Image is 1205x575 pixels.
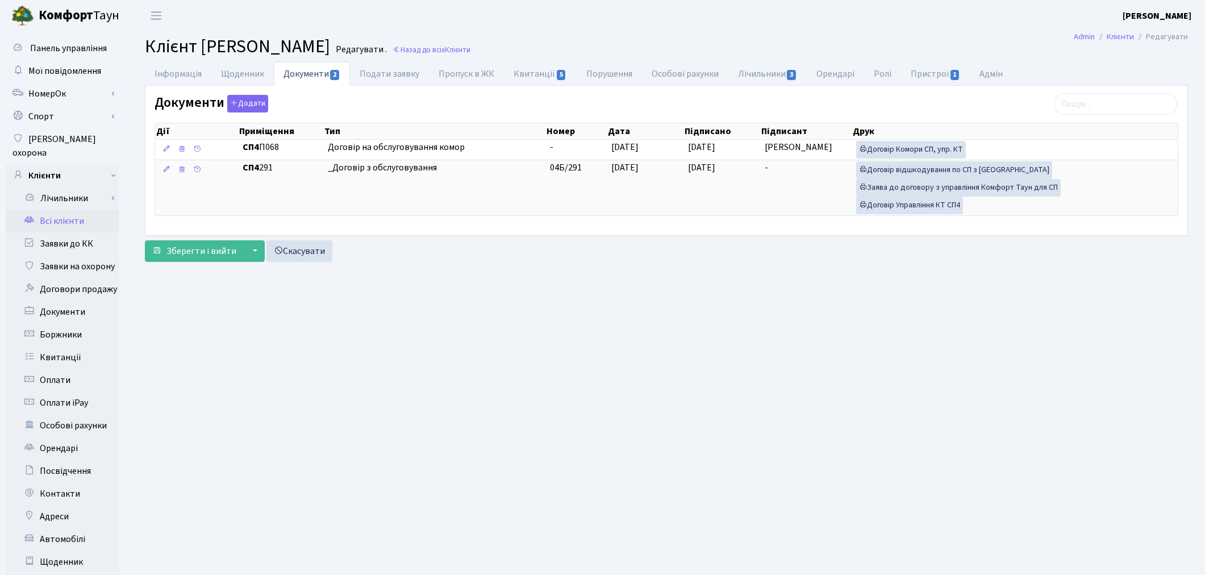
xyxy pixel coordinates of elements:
a: Заявки на охорону [6,255,119,278]
span: - [550,141,553,153]
a: Боржники [6,323,119,346]
a: Договір відшкодування по СП з [GEOGRAPHIC_DATA] [856,161,1052,179]
a: [PERSON_NAME] [1123,9,1191,23]
th: Дата [607,123,683,139]
span: Клієнти [445,44,470,55]
button: Документи [227,95,268,113]
a: Контакти [6,482,119,505]
a: Договір Комори СП, упр. КТ [856,141,966,159]
span: 3 [787,70,796,80]
a: Документи [6,301,119,323]
a: Спорт [6,105,119,128]
a: Мої повідомлення [6,60,119,82]
a: НомерОк [6,82,119,105]
input: Пошук... [1054,93,1177,115]
span: Договір на обслуговування комор [328,141,541,154]
a: Договори продажу [6,278,119,301]
th: Номер [545,123,607,139]
a: Назад до всіхКлієнти [393,44,470,55]
span: 2 [330,70,339,80]
a: Договір Управління КТ СП4 [856,197,963,214]
a: Порушення [577,62,642,86]
a: Посвідчення [6,460,119,482]
span: Панель управління [30,42,107,55]
a: Всі клієнти [6,210,119,232]
span: 1 [950,70,960,80]
a: Ролі [864,62,901,86]
span: [DATE] [688,141,715,153]
b: СП4 [243,141,259,153]
a: Admin [1074,31,1095,43]
a: Інформація [145,62,211,86]
span: [DATE] [612,161,639,174]
a: Пропуск в ЖК [429,62,504,86]
span: 291 [243,161,319,174]
span: Клієнт [PERSON_NAME] [145,34,330,60]
button: Переключити навігацію [142,6,170,25]
span: [DATE] [612,141,639,153]
th: Приміщення [238,123,323,139]
a: Щоденник [211,62,274,86]
a: Оплати iPay [6,391,119,414]
th: Тип [323,123,545,139]
span: 04Б/291 [550,161,582,174]
span: Таун [39,6,119,26]
b: СП4 [243,161,259,174]
a: Автомобілі [6,528,119,551]
a: Орендарі [807,62,864,86]
small: Редагувати . [333,44,387,55]
a: Квитанції [6,346,119,369]
a: Документи [274,62,350,86]
a: Додати [224,93,268,113]
a: Пристрої [901,62,970,86]
a: Клієнти [1107,31,1134,43]
nav: breadcrumb [1057,25,1205,49]
label: Документи [155,95,268,113]
a: Подати заявку [350,62,429,86]
a: Орендарі [6,437,119,460]
button: Зберегти і вийти [145,240,244,262]
a: Адреси [6,505,119,528]
th: Підписано [683,123,760,139]
span: - [765,161,768,174]
li: Редагувати [1134,31,1188,43]
span: 5 [557,70,566,80]
span: Зберегти і вийти [166,245,236,257]
a: Оплати [6,369,119,391]
b: Комфорт [39,6,93,24]
th: Підписант [760,123,852,139]
span: _Договір з обслуговування [328,161,541,174]
a: Скасувати [266,240,332,262]
a: Клієнти [6,164,119,187]
a: [PERSON_NAME] охорона [6,128,119,164]
a: Особові рахунки [642,62,728,86]
a: Особові рахунки [6,414,119,437]
a: Лічильники [728,62,807,86]
a: Заява до договору з управління Комфорт Таун для СП [856,179,1061,197]
a: Заявки до КК [6,232,119,255]
span: Мої повідомлення [28,65,101,77]
th: Дії [155,123,238,139]
a: Панель управління [6,37,119,60]
img: logo.png [11,5,34,27]
a: Адмін [970,62,1013,86]
span: П068 [243,141,319,154]
a: Квитанції [504,62,576,86]
span: [PERSON_NAME] [765,141,832,153]
a: Щоденник [6,551,119,573]
b: [PERSON_NAME] [1123,10,1191,22]
a: Лічильники [13,187,119,210]
span: [DATE] [688,161,715,174]
th: Друк [852,123,1178,139]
